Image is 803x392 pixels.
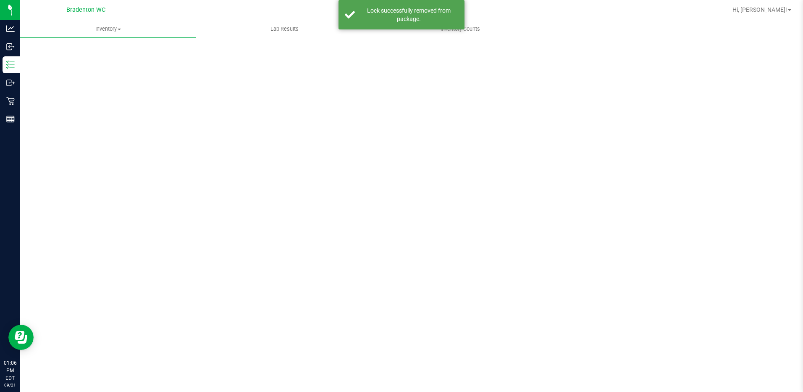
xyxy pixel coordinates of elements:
[6,79,15,87] inline-svg: Outbound
[6,115,15,123] inline-svg: Reports
[360,6,458,23] div: Lock successfully removed from package.
[20,25,196,33] span: Inventory
[732,6,787,13] span: Hi, [PERSON_NAME]!
[6,61,15,69] inline-svg: Inventory
[20,20,196,38] a: Inventory
[259,25,310,33] span: Lab Results
[4,359,16,382] p: 01:06 PM EDT
[4,382,16,388] p: 09/21
[196,20,372,38] a: Lab Results
[6,42,15,51] inline-svg: Inbound
[6,24,15,33] inline-svg: Analytics
[8,325,34,350] iframe: Resource center
[66,6,105,13] span: Bradenton WC
[6,97,15,105] inline-svg: Retail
